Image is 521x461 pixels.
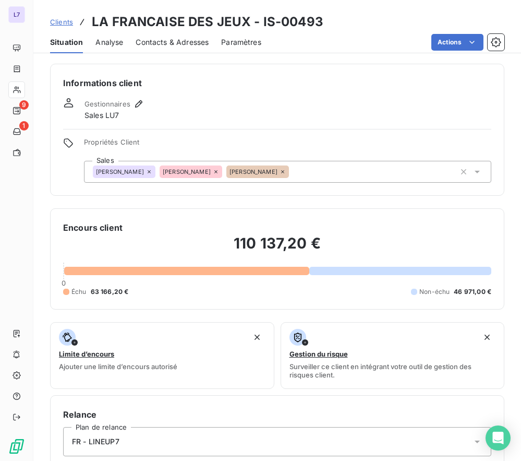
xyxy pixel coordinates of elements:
h6: Informations client [63,77,491,89]
span: Ajouter une limite d’encours autorisé [59,362,177,371]
span: Sales LU7 [84,110,119,121]
h3: LA FRANCAISE DES JEUX - IS-00493 [92,13,323,31]
span: Échu [71,287,87,297]
span: Surveiller ce client en intégrant votre outil de gestion des risques client. [289,362,496,379]
span: [PERSON_NAME] [163,169,211,175]
div: Open Intercom Messenger [486,425,511,451]
button: Actions [431,34,483,51]
span: Propriétés Client [84,138,491,152]
h6: Encours client [63,221,123,234]
h2: 110 137,20 € [63,234,491,263]
span: 63 166,20 € [91,287,129,297]
span: Limite d’encours [59,350,114,358]
span: Paramètres [221,37,261,48]
span: 0 [62,279,66,287]
span: 1 [19,121,29,131]
span: Gestionnaires [84,100,130,108]
span: 46 971,00 € [454,287,491,297]
span: [PERSON_NAME] [229,169,277,175]
span: Gestion du risque [289,350,348,358]
div: L7 [8,6,25,23]
button: Limite d’encoursAjouter une limite d’encours autorisé [50,322,274,389]
span: Contacts & Adresses [136,37,209,48]
input: Ajouter une valeur [289,167,297,176]
span: FR - LINEUP7 [72,436,119,447]
span: Situation [50,37,83,48]
span: Clients [50,18,73,26]
span: Non-échu [419,287,450,297]
img: Logo LeanPay [8,438,25,455]
a: Clients [50,17,73,27]
span: Analyse [95,37,123,48]
button: Gestion du risqueSurveiller ce client en intégrant votre outil de gestion des risques client. [281,322,505,389]
span: [PERSON_NAME] [96,169,144,175]
h6: Relance [63,408,491,421]
span: 9 [19,100,29,110]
